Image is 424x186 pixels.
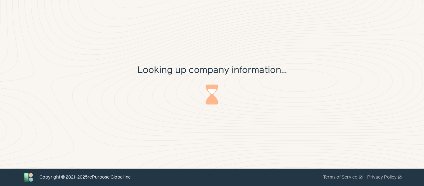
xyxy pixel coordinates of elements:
[137,64,287,78] h1: Looking up company information...
[39,174,132,181] div: Copyright © 2021- 2025 rePurpose Global Inc.
[359,175,363,179] span: open_in_new
[22,171,35,184] img: Bluebird logo
[367,174,402,181] a: Privacy Policyopen_in_new
[398,175,402,179] span: open_in_new
[323,174,363,181] a: Terms of Serviceopen_in_new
